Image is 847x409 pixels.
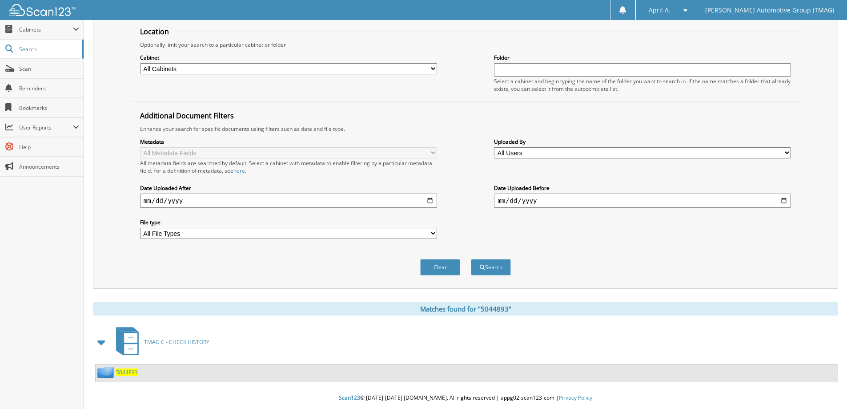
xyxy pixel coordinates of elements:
label: File type [140,219,437,226]
span: Reminders [19,85,79,92]
span: Help [19,143,79,151]
input: end [494,194,791,208]
a: here [233,167,245,174]
img: scan123-logo-white.svg [9,4,76,16]
div: Optionally limit your search to a particular cabinet or folder [136,41,795,49]
a: 5044893 [116,369,138,376]
span: Cabinets [19,26,73,33]
div: Select a cabinet and begin typing the name of the folder you want to search in. If the name match... [494,77,791,93]
span: Search [19,45,78,53]
input: start [140,194,437,208]
span: Scan123 [339,394,360,401]
label: Cabinet [140,54,437,61]
span: Announcements [19,163,79,170]
span: [PERSON_NAME] Automotive Group (TMAG) [705,8,834,13]
div: Matches found for "5044893" [93,302,838,316]
legend: Location [136,27,173,36]
legend: Additional Document Filters [136,111,238,121]
span: TMAG C - CHECK HISTORY [144,338,209,346]
span: User Reports [19,124,73,131]
label: Date Uploaded After [140,184,437,192]
span: Scan [19,65,79,73]
div: All metadata fields are searched by default. Select a cabinet with metadata to enable filtering b... [140,159,437,174]
label: Date Uploaded Before [494,184,791,192]
a: Privacy Policy [559,394,592,401]
label: Folder [494,54,791,61]
span: Bookmarks [19,104,79,112]
label: Uploaded By [494,138,791,146]
iframe: Chat Widget [803,366,847,409]
label: Metadata [140,138,437,146]
button: Clear [420,259,460,275]
button: Search [471,259,511,275]
div: Enhance your search for specific documents using filters such as date and file type. [136,125,795,133]
img: folder2.png [97,367,116,378]
div: © [DATE]-[DATE] [DOMAIN_NAME]. All rights reserved | appg02-scan123-com | [84,387,847,409]
span: April A. [649,8,670,13]
a: TMAG C - CHECK HISTORY [111,324,209,360]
